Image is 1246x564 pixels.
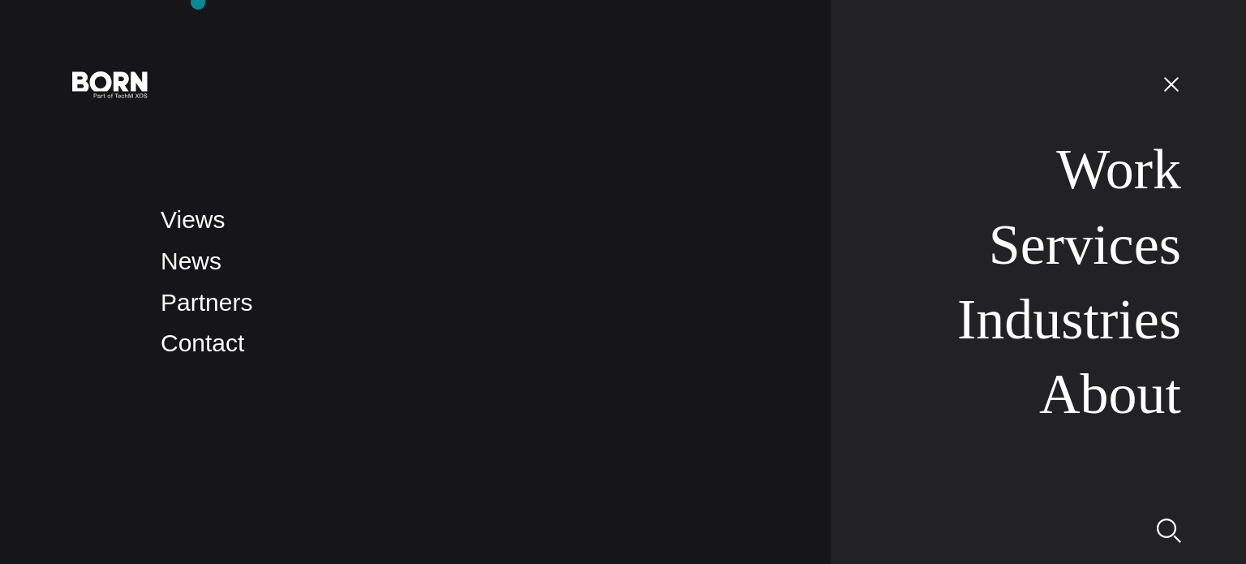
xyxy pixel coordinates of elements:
a: Services [989,213,1181,276]
button: Open [1152,67,1191,101]
a: Industries [957,288,1181,351]
a: About [1039,363,1181,425]
img: Search [1157,519,1181,543]
a: Views [161,206,225,233]
a: News [161,248,221,274]
a: Work [1056,138,1181,200]
a: Contact [161,329,244,356]
a: Partners [161,289,252,316]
